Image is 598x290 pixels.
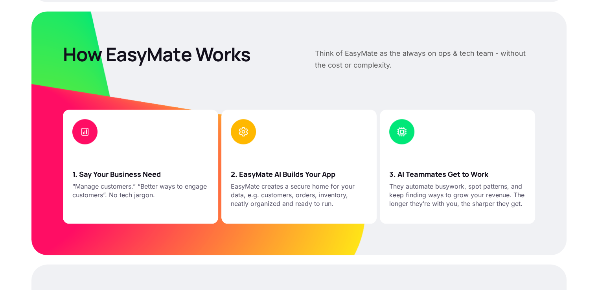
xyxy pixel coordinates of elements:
p: Think of EasyMate as the always on ops & tech team - without the cost or complexity. [315,48,535,71]
p: “Manage customers.” “Better ways to engage customers”. No tech jargon. [72,182,209,199]
p: They automate busywork, spot patterns, and keep finding ways to grow your revenue. The longer the... [389,182,526,208]
p: 1. Say Your Business Need [72,169,161,179]
p: How EasyMate Works [63,43,290,66]
p: EasyMate creates a secure home for your data, e.g. customers, orders, inventory, neatly organized... [231,182,367,208]
p: 3. AI Teammates Get to Work [389,169,488,179]
p: 2. EasyMate AI Builds Your App [231,169,335,179]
